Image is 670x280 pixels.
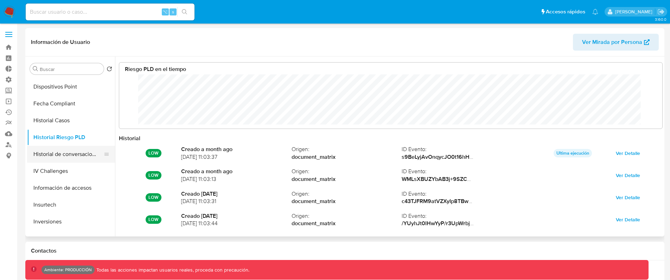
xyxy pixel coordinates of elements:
span: Origen : [292,212,402,220]
button: Ver Detalle [611,192,645,203]
strong: Creado [DATE] [181,190,292,198]
button: IV Challenges [27,163,115,180]
span: s [172,8,174,15]
strong: document_matrix [292,153,402,161]
p: LOW [146,215,161,224]
span: Origen : [292,168,402,175]
span: ID Evento : [402,168,512,175]
strong: Creado a month ago [181,168,292,175]
p: Todas las acciones impactan usuarios reales, proceda con precaución. [95,267,249,273]
p: Ambiente: PRODUCCIÓN [44,268,92,271]
button: Historial Riesgo PLD [27,129,115,146]
button: Ver Mirada por Persona [573,34,659,51]
button: Fecha Compliant [27,95,115,112]
button: Items [27,230,115,247]
button: Insurtech [27,196,115,213]
h1: Información de Usuario [31,39,90,46]
strong: document_matrix [292,197,402,205]
span: [DATE] 11:03:44 [181,220,292,227]
button: Ver Detalle [611,214,645,225]
span: Ver Detalle [616,170,640,180]
span: ID Evento : [402,145,512,153]
button: Volver al orden por defecto [107,66,112,74]
input: Buscar usuario o caso... [26,7,194,17]
span: Ver Detalle [616,215,640,224]
span: Accesos rápidos [546,8,585,15]
span: Ver Mirada por Persona [582,34,642,51]
button: Buscar [33,66,38,72]
button: Inversiones [27,213,115,230]
strong: Historial [119,134,140,142]
button: Dispositivos Point [27,78,115,95]
a: Salir [657,8,665,15]
strong: document_matrix [292,220,402,227]
span: ID Evento : [402,212,512,220]
strong: Riesgo PLD en el tiempo [125,65,186,73]
button: search-icon [177,7,192,17]
strong: Creado [DATE] [181,212,292,220]
span: Ver Detalle [616,148,640,158]
button: Historial Casos [27,112,115,129]
p: LOW [146,149,161,157]
button: Historial de conversaciones [27,146,109,163]
button: Ver Detalle [611,170,645,181]
h1: Contactos [31,247,659,254]
p: LOW [146,171,161,180]
p: federico.falavigna@mercadolibre.com [615,8,655,15]
input: Buscar [40,66,101,72]
p: LOW [146,193,161,202]
span: ⌥ [162,8,168,15]
button: Información de accesos [27,180,115,196]
span: [DATE] 11:03:37 [181,153,292,161]
span: ID Evento : [402,190,512,198]
button: Ver Detalle [611,148,645,159]
strong: document_matrix [292,175,402,183]
span: Origen : [292,145,402,153]
span: Ver Detalle [616,193,640,202]
span: Origen : [292,190,402,198]
strong: Creado a month ago [181,145,292,153]
p: Ultima ejecución [554,149,592,157]
a: Notificaciones [592,9,598,15]
span: [DATE] 11:03:13 [181,175,292,183]
span: [DATE] 11:03:31 [181,197,292,205]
